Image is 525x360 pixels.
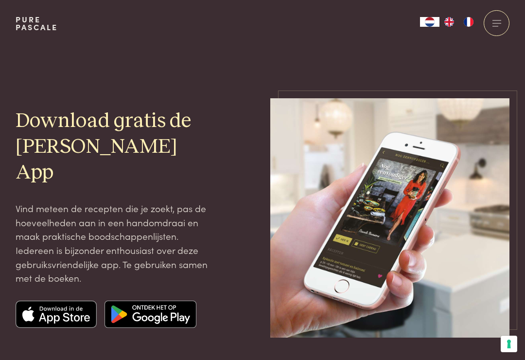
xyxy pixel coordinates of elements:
[16,301,97,328] img: Apple app store
[270,98,509,338] img: pascale-naessens-app-mockup
[420,17,439,27] a: NL
[105,301,196,328] img: Google app store
[420,17,439,27] div: Language
[16,201,212,285] p: Vind meteen de recepten die je zoekt, pas de hoeveelheden aan in een handomdraai en maak praktisc...
[459,17,478,27] a: FR
[16,16,58,31] a: PurePascale
[439,17,459,27] a: EN
[16,108,212,186] h2: Download gratis de [PERSON_NAME] App
[439,17,478,27] ul: Language list
[420,17,478,27] aside: Language selected: Nederlands
[501,336,517,352] button: Uw voorkeuren voor toestemming voor trackingtechnologieën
